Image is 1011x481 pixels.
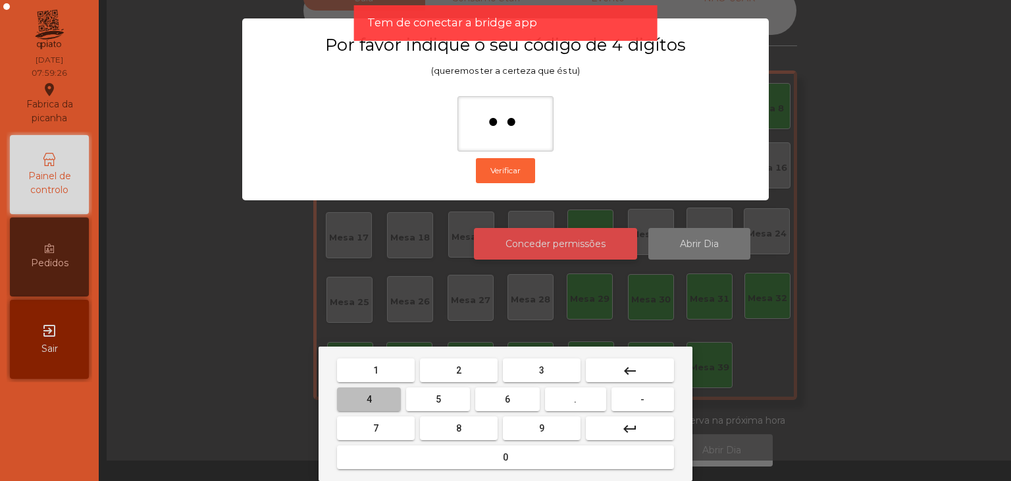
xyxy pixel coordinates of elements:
span: 4 [367,394,372,405]
button: 8 [420,416,498,440]
mat-icon: keyboard_backspace [622,363,638,379]
span: 8 [456,423,461,434]
button: 0 [337,445,674,469]
span: 5 [436,394,441,405]
h3: Por favor indique o seu código de 4 digítos [268,34,743,55]
span: . [574,394,577,405]
button: . [545,387,606,411]
span: 0 [503,452,508,463]
span: (queremos ter a certeza que és tu) [431,66,580,76]
span: 1 [373,365,378,376]
button: 9 [503,416,581,440]
button: - [611,387,674,411]
button: 4 [337,387,401,411]
button: 5 [406,387,470,411]
button: 1 [337,358,415,382]
button: Verificar [476,158,535,183]
button: 7 [337,416,415,440]
span: 7 [373,423,378,434]
span: 9 [539,423,544,434]
button: 3 [503,358,581,382]
mat-icon: keyboard_return [622,421,638,437]
button: 2 [420,358,498,382]
button: 6 [475,387,539,411]
span: 3 [539,365,544,376]
span: 6 [505,394,510,405]
span: - [640,394,644,405]
span: Tem de conectar a bridge app [367,14,537,31]
span: 2 [456,365,461,376]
